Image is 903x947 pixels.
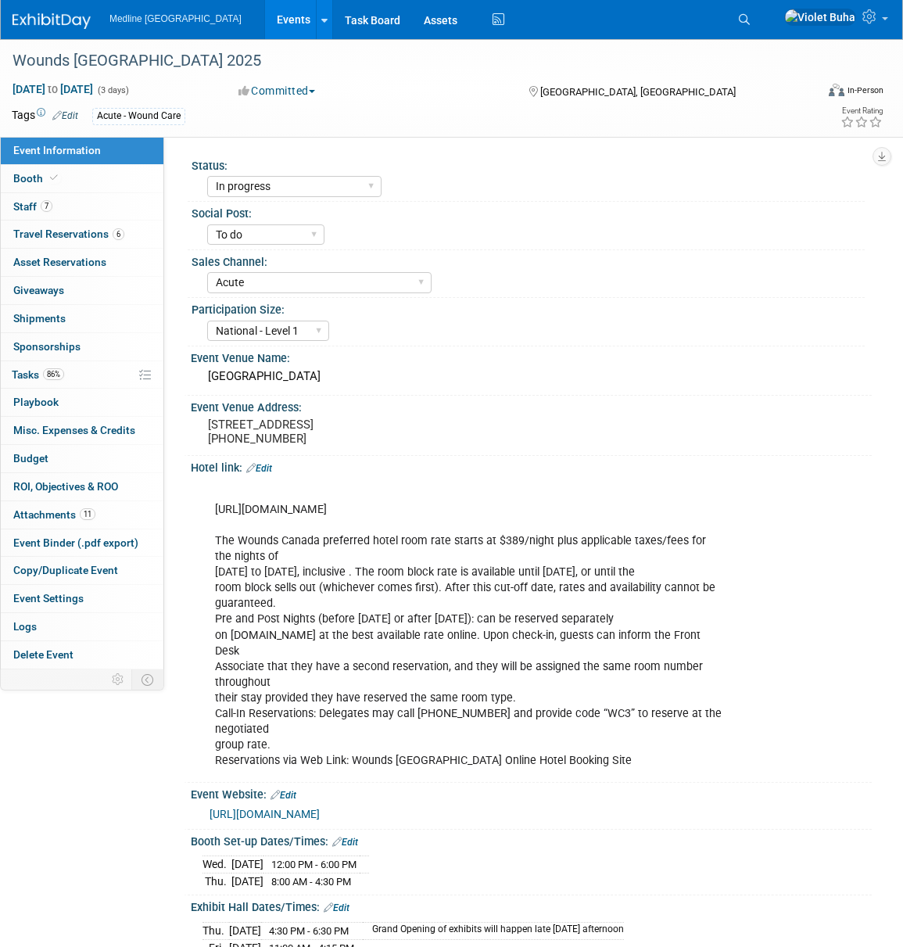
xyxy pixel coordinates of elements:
[191,456,872,476] div: Hotel link:
[13,508,95,521] span: Attachments
[246,463,272,474] a: Edit
[1,641,163,669] a: Delete Event
[202,364,860,389] div: [GEOGRAPHIC_DATA]
[1,557,163,584] a: Copy/Duplicate Event
[1,249,163,276] a: Asset Reservations
[202,922,229,939] td: Thu.
[192,202,865,221] div: Social Post:
[1,361,163,389] a: Tasks86%
[13,144,101,156] span: Event Information
[192,154,865,174] div: Status:
[132,669,164,690] td: Toggle Event Tabs
[231,873,263,889] td: [DATE]
[50,174,58,182] i: Booth reservation complete
[540,86,736,98] span: [GEOGRAPHIC_DATA], [GEOGRAPHIC_DATA]
[1,501,163,529] a: Attachments11
[13,228,124,240] span: Travel Reservations
[1,305,163,332] a: Shipments
[7,47,798,75] div: Wounds [GEOGRAPHIC_DATA] 2025
[192,298,865,317] div: Participation Size:
[13,396,59,408] span: Playbook
[229,922,261,939] td: [DATE]
[13,256,106,268] span: Asset Reservations
[113,228,124,240] span: 6
[324,902,349,913] a: Edit
[202,873,231,889] td: Thu.
[210,808,320,820] a: [URL][DOMAIN_NAME]
[13,200,52,213] span: Staff
[271,876,351,888] span: 8:00 AM - 4:30 PM
[43,368,64,380] span: 86%
[1,417,163,444] a: Misc. Expenses & Credits
[847,84,883,96] div: In-Person
[192,250,865,270] div: Sales Channel:
[1,137,163,164] a: Event Information
[271,859,357,870] span: 12:00 PM - 6:00 PM
[105,669,132,690] td: Personalize Event Tab Strip
[1,221,163,248] a: Travel Reservations6
[13,564,118,576] span: Copy/Duplicate Event
[332,837,358,848] a: Edit
[92,108,185,124] div: Acute - Wound Care
[80,508,95,520] span: 11
[840,107,883,115] div: Event Rating
[13,480,118,493] span: ROI, Objectives & ROO
[1,613,163,640] a: Logs
[45,83,60,95] span: to
[52,110,78,121] a: Edit
[12,368,64,381] span: Tasks
[1,585,163,612] a: Event Settings
[12,107,78,125] td: Tags
[269,925,349,937] span: 4:30 PM - 6:30 PM
[191,396,872,415] div: Event Venue Address:
[191,783,872,803] div: Event Website:
[191,830,872,850] div: Booth Set-up Dates/Times:
[96,85,129,95] span: (3 days)
[784,9,856,26] img: Violet Buha
[202,856,231,873] td: Wed.
[208,418,457,446] pre: [STREET_ADDRESS] [PHONE_NUMBER]
[13,592,84,604] span: Event Settings
[204,479,734,777] div: [URL][DOMAIN_NAME] The Wounds Canada preferred hotel room rate starts at $389/night plus applicab...
[13,536,138,549] span: Event Binder (.pdf export)
[13,312,66,325] span: Shipments
[109,13,242,24] span: Medline [GEOGRAPHIC_DATA]
[13,424,135,436] span: Misc. Expenses & Credits
[1,389,163,416] a: Playbook
[191,895,872,916] div: Exhibit Hall Dates/Times:
[271,790,296,801] a: Edit
[13,284,64,296] span: Giveaways
[1,333,163,361] a: Sponsorships
[13,648,73,661] span: Delete Event
[1,277,163,304] a: Giveaways
[191,346,872,366] div: Event Venue Name:
[12,82,94,96] span: [DATE] [DATE]
[13,13,91,29] img: ExhibitDay
[363,922,624,939] td: Grand Opening of exhibits will happen late [DATE] afternoon
[233,83,321,99] button: Committed
[13,452,48,465] span: Budget
[829,84,844,96] img: Format-Inperson.png
[1,529,163,557] a: Event Binder (.pdf export)
[748,81,883,105] div: Event Format
[13,620,37,633] span: Logs
[41,200,52,212] span: 7
[13,172,61,185] span: Booth
[1,193,163,221] a: Staff7
[1,445,163,472] a: Budget
[231,856,263,873] td: [DATE]
[1,165,163,192] a: Booth
[1,473,163,500] a: ROI, Objectives & ROO
[13,340,81,353] span: Sponsorships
